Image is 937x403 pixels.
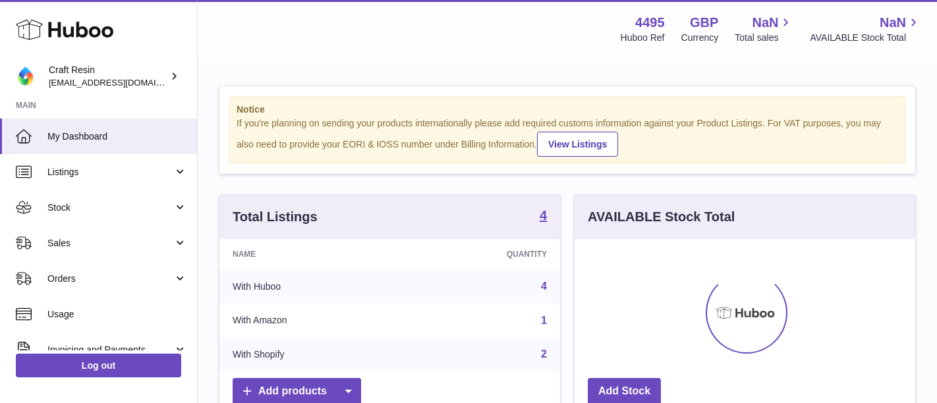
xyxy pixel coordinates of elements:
div: If you're planning on sending your products internationally please add required customs informati... [237,117,898,157]
div: Huboo Ref [621,32,665,44]
span: Total sales [735,32,793,44]
div: Craft Resin [49,64,167,89]
a: 4 [540,209,547,225]
a: Log out [16,354,181,377]
span: NaN [880,14,906,32]
strong: 4495 [635,14,665,32]
strong: Notice [237,103,898,116]
span: My Dashboard [47,130,187,143]
th: Name [219,239,406,269]
a: 2 [541,348,547,360]
strong: GBP [690,14,718,32]
td: With Huboo [219,269,406,304]
strong: 4 [540,209,547,222]
span: Usage [47,308,187,321]
a: NaN Total sales [735,14,793,44]
h3: AVAILABLE Stock Total [588,208,735,226]
a: NaN AVAILABLE Stock Total [810,14,921,44]
span: Sales [47,237,173,250]
div: Currency [681,32,719,44]
th: Quantity [406,239,560,269]
span: AVAILABLE Stock Total [810,32,921,44]
td: With Amazon [219,304,406,338]
span: NaN [752,14,778,32]
span: Stock [47,201,173,214]
a: 1 [541,315,547,326]
h3: Total Listings [233,208,318,226]
span: Invoicing and Payments [47,344,173,356]
td: With Shopify [219,337,406,371]
a: 4 [541,281,547,292]
span: Listings [47,166,173,178]
a: View Listings [537,132,618,157]
img: internalAdmin-4495@internal.huboo.com [16,67,36,86]
span: Orders [47,273,173,285]
span: [EMAIL_ADDRESS][DOMAIN_NAME] [49,77,194,88]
